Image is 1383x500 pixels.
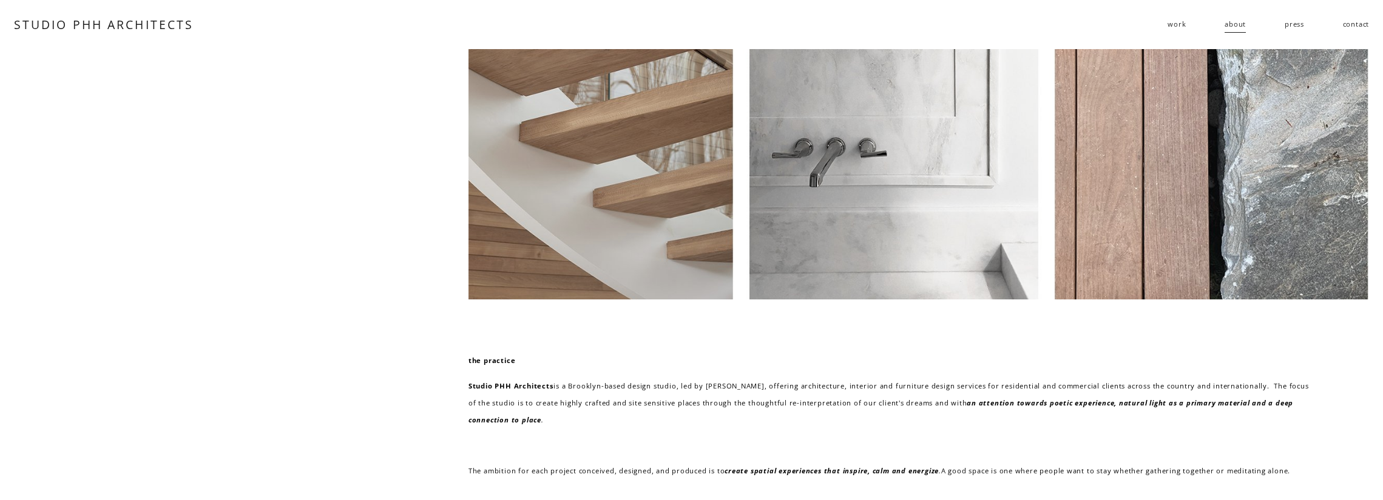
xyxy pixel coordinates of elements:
em: . [939,466,941,475]
a: press [1285,15,1304,33]
a: about [1225,15,1246,33]
em: create spatial experiences that inspire, calm and energize [725,466,939,475]
strong: the practice [468,356,515,365]
em: . [541,415,544,424]
span: work [1168,16,1186,33]
a: STUDIO PHH ARCHITECTS [14,16,194,33]
p: The ambition for each project conceived, designed, and produced is to A good space is one where p... [468,462,1313,479]
strong: Studio PHH Architects [468,381,554,390]
em: an attention towards poetic experience, natural light as a primary material and a deep connection... [468,398,1296,424]
p: is a Brooklyn-based design studio, led by [PERSON_NAME], offering architecture, interior and furn... [468,378,1313,428]
a: folder dropdown [1168,15,1186,33]
a: contact [1343,15,1370,33]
